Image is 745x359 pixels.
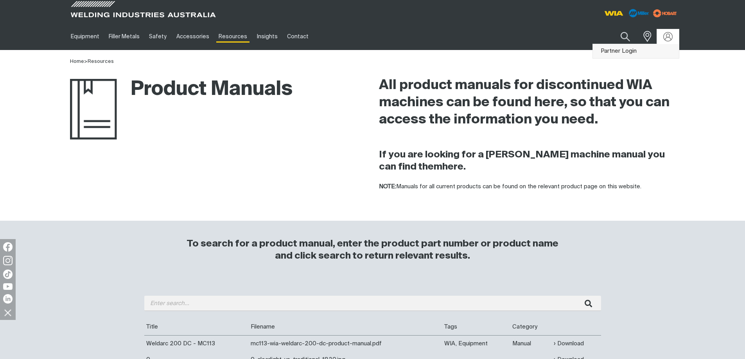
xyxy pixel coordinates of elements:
[70,59,84,64] a: Home
[379,150,665,171] strong: If you are looking for a [PERSON_NAME] machine manual you can find them
[3,242,13,252] img: Facebook
[66,23,526,50] nav: Main
[602,27,638,46] input: Product name or item number...
[252,23,282,50] a: Insights
[282,23,313,50] a: Contact
[442,335,510,352] td: WIA, Equipment
[651,7,679,19] img: miller
[442,162,466,171] a: here.
[3,256,13,265] img: Instagram
[214,23,252,50] a: Resources
[183,238,562,262] h3: To search for a product manual, enter the product part number or product name and click search to...
[249,335,443,352] td: mc113-wia-weldarc-200-dc-product-manual.pdf
[3,270,13,279] img: TikTok
[612,27,639,46] button: Search products
[379,182,675,191] p: Manuals for all current products can be found on the relevant product page on this website.
[510,319,552,335] th: Category
[144,319,249,335] th: Title
[104,23,144,50] a: Filler Metals
[70,77,293,102] h1: Product Manuals
[66,23,104,50] a: Equipment
[1,306,14,319] img: hide socials
[172,23,214,50] a: Accessories
[3,294,13,304] img: LinkedIn
[88,59,114,64] a: Resources
[554,339,584,348] a: Download
[593,44,679,59] a: Partner Login
[379,77,675,129] h2: All product manuals for discontinued WIA machines can be found here, so that you can access the i...
[84,59,88,64] span: >
[379,184,396,189] strong: NOTE:
[510,335,552,352] td: Manual
[144,23,171,50] a: Safety
[3,283,13,290] img: YouTube
[144,335,249,352] td: Weldarc 200 DC - MC113
[144,296,601,311] input: Enter search...
[442,319,510,335] th: Tags
[249,319,443,335] th: Filename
